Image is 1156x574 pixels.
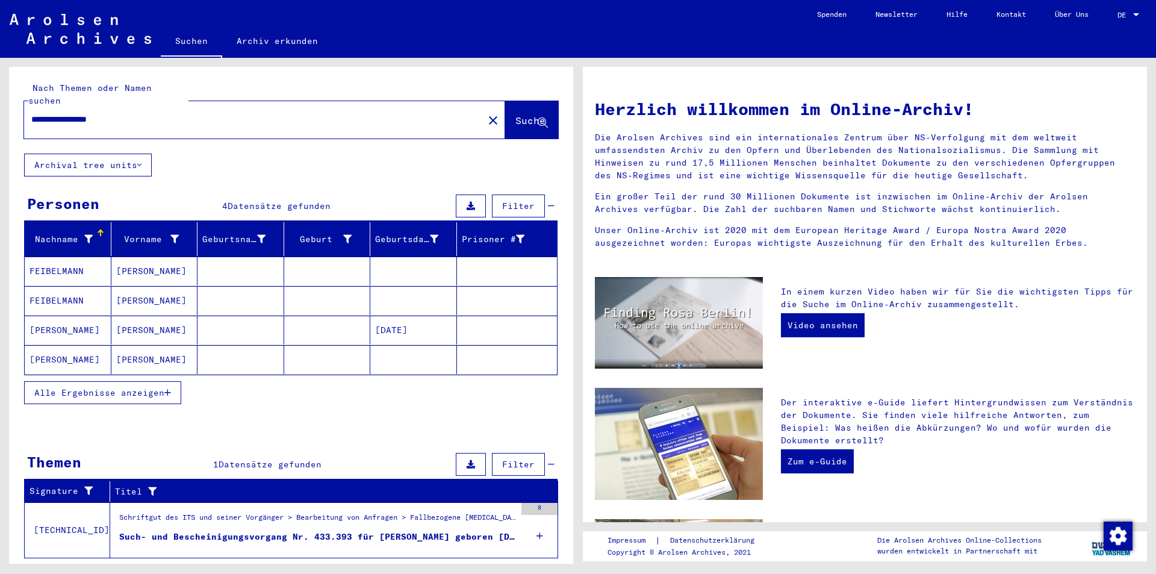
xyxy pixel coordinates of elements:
[24,154,152,176] button: Archival tree units
[481,108,505,132] button: Clear
[877,546,1042,557] p: wurden entwickelt in Partnerschaft mit
[595,96,1135,122] h1: Herzlich willkommen im Online-Archiv!
[515,114,545,126] span: Suche
[457,222,558,256] mat-header-cell: Prisoner #
[375,229,456,249] div: Geburtsdatum
[370,222,457,256] mat-header-cell: Geburtsdatum
[877,535,1042,546] p: Die Arolsen Archives Online-Collections
[595,224,1135,249] p: Unser Online-Archiv ist 2020 mit dem European Heritage Award / Europa Nostra Award 2020 ausgezeic...
[505,101,558,139] button: Suche
[1117,11,1131,19] span: DE
[30,229,111,249] div: Nachname
[370,316,457,345] mat-cell: [DATE]
[462,229,543,249] div: Prisoner #
[608,534,655,547] a: Impressum
[284,222,371,256] mat-header-cell: Geburt‏
[119,512,515,529] div: Schriftgut des ITS und seiner Vorgänger > Bearbeitung von Anfragen > Fallbezogene [MEDICAL_DATA] ...
[115,482,543,501] div: Titel
[25,222,111,256] mat-header-cell: Nachname
[781,396,1135,447] p: Der interaktive e-Guide liefert Hintergrundwissen zum Verständnis der Dokumente. Sie finden viele...
[222,201,228,211] span: 4
[222,27,332,55] a: Archiv erkunden
[116,229,197,249] div: Vorname
[462,233,525,246] div: Prisoner #
[28,83,152,106] mat-label: Nach Themen oder Namen suchen
[119,531,515,543] div: Such- und Bescheinigungsvorgang Nr. 433.393 für [PERSON_NAME] geboren [DEMOGRAPHIC_DATA]
[116,233,179,246] div: Vorname
[27,451,81,473] div: Themen
[289,229,370,249] div: Geburt‏
[202,229,284,249] div: Geburtsname
[25,286,111,315] mat-cell: FEIBELMANN
[228,201,331,211] span: Datensätze gefunden
[502,201,535,211] span: Filter
[492,195,545,217] button: Filter
[161,27,222,58] a: Suchen
[608,547,769,558] p: Copyright © Arolsen Archives, 2021
[30,482,110,501] div: Signature
[30,485,95,498] div: Signature
[30,233,93,246] div: Nachname
[289,233,352,246] div: Geburt‏
[660,534,769,547] a: Datenschutzerklärung
[486,113,500,128] mat-icon: close
[111,257,198,285] mat-cell: [PERSON_NAME]
[213,459,219,470] span: 1
[197,222,284,256] mat-header-cell: Geburtsname
[10,14,151,44] img: Arolsen_neg.svg
[595,131,1135,182] p: Die Arolsen Archives sind ein internationales Zentrum über NS-Verfolgung mit dem weltweit umfasse...
[375,233,438,246] div: Geburtsdatum
[502,459,535,470] span: Filter
[521,503,558,515] div: 8
[25,316,111,345] mat-cell: [PERSON_NAME]
[25,345,111,374] mat-cell: [PERSON_NAME]
[202,233,266,246] div: Geburtsname
[111,345,198,374] mat-cell: [PERSON_NAME]
[595,190,1135,216] p: Ein großer Teil der rund 30 Millionen Dokumente ist inzwischen im Online-Archiv der Arolsen Archi...
[115,485,528,498] div: Titel
[111,316,198,345] mat-cell: [PERSON_NAME]
[219,459,322,470] span: Datensätze gefunden
[25,502,110,558] td: [TECHNICAL_ID]
[781,449,854,473] a: Zum e-Guide
[111,286,198,315] mat-cell: [PERSON_NAME]
[608,534,769,547] div: |
[111,222,198,256] mat-header-cell: Vorname
[781,285,1135,311] p: In einem kurzen Video haben wir für Sie die wichtigsten Tipps für die Suche im Online-Archiv zusa...
[1089,531,1134,561] img: yv_logo.png
[492,453,545,476] button: Filter
[781,313,865,337] a: Video ansehen
[595,277,763,369] img: video.jpg
[1104,522,1133,551] img: Zustimmung ändern
[27,193,99,214] div: Personen
[595,388,763,500] img: eguide.jpg
[25,257,111,285] mat-cell: FEIBELMANN
[24,381,181,404] button: Alle Ergebnisse anzeigen
[34,387,164,398] span: Alle Ergebnisse anzeigen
